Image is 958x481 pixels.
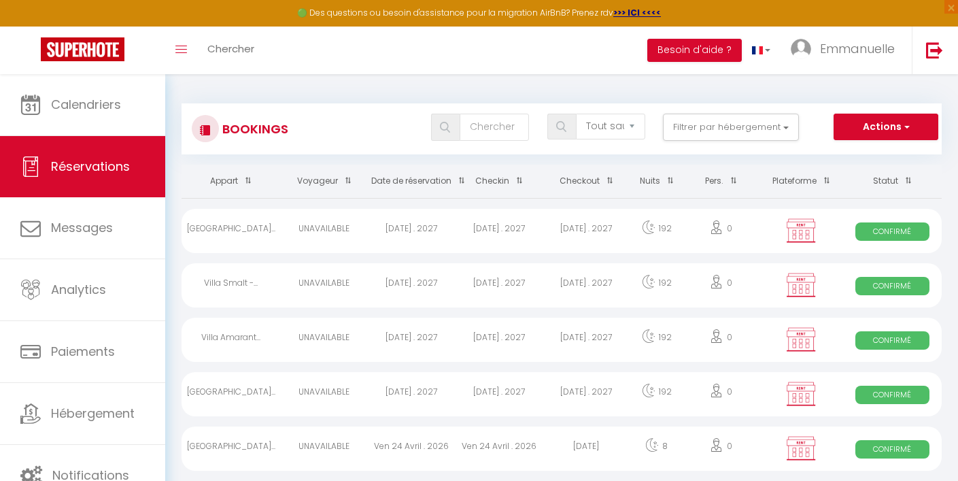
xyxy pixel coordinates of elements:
span: Calendriers [51,96,121,113]
h3: Bookings [219,114,288,144]
span: Chercher [207,42,254,56]
button: Actions [834,114,938,141]
a: >>> ICI <<<< [613,7,661,18]
th: Sort by checkin [455,165,543,198]
span: Réservations [51,158,130,175]
th: Sort by rentals [182,165,280,198]
th: Sort by checkout [543,165,630,198]
span: Paiements [51,343,115,360]
th: Sort by channel [759,165,843,198]
th: Sort by booking date [368,165,456,198]
input: Chercher [460,114,529,141]
th: Sort by people [683,165,759,198]
img: ... [791,39,811,59]
th: Sort by guest [280,165,368,198]
a: Chercher [197,27,264,74]
span: Hébergement [51,405,135,422]
span: Analytics [51,281,106,298]
button: Besoin d'aide ? [647,39,742,62]
th: Sort by nights [630,165,683,198]
span: Messages [51,219,113,236]
img: Super Booking [41,37,124,61]
img: logout [926,42,943,59]
a: ... Emmanuelle [781,27,912,74]
button: Filtrer par hébergement [663,114,799,141]
span: Emmanuelle [820,40,895,57]
th: Sort by status [843,165,942,198]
